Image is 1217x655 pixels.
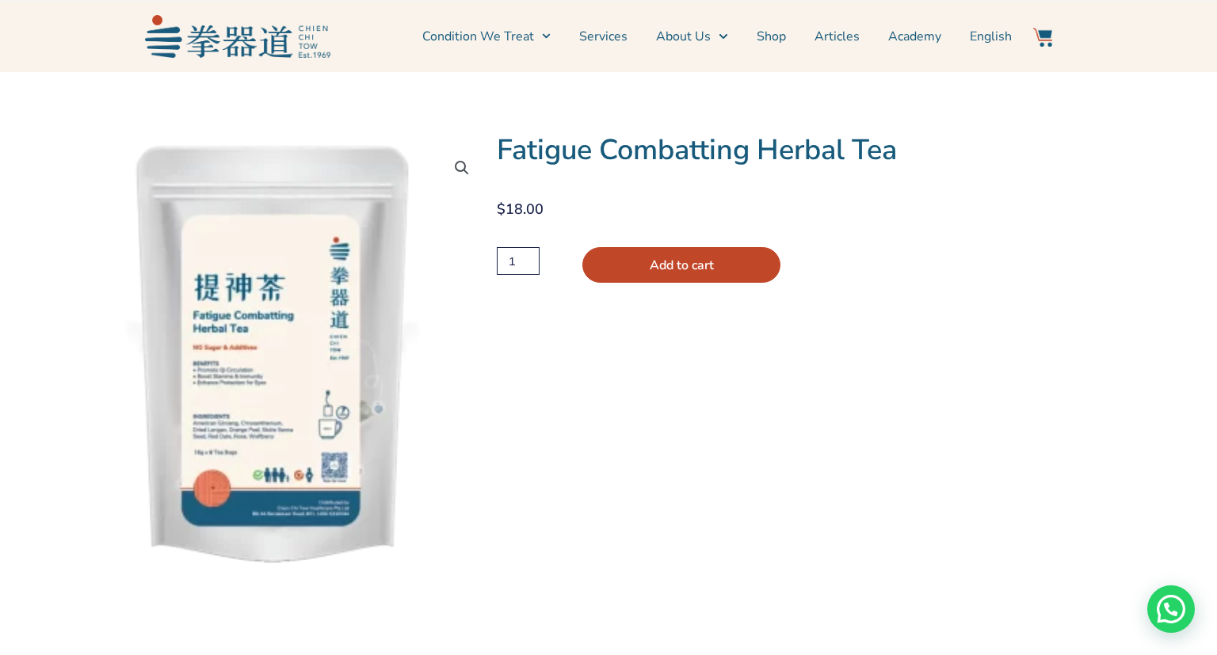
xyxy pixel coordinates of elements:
nav: Menu [338,17,1012,56]
span: English [970,27,1012,46]
span: $ [497,200,505,219]
iframe: Secure express checkout frame [494,292,1060,337]
input: Product quantity [497,247,540,275]
a: Shop [757,17,786,56]
h1: Fatigue Combatting Herbal Tea [497,133,1057,168]
a: Academy [888,17,941,56]
a: About Us [656,17,727,56]
a: English [970,17,1012,56]
a: View full-screen image gallery [448,154,476,182]
bdi: 18.00 [497,200,544,219]
a: Condition We Treat [422,17,551,56]
button: Add to cart [582,247,780,283]
img: Website Icon-03 [1033,28,1052,47]
a: Articles [815,17,860,56]
a: Services [579,17,628,56]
